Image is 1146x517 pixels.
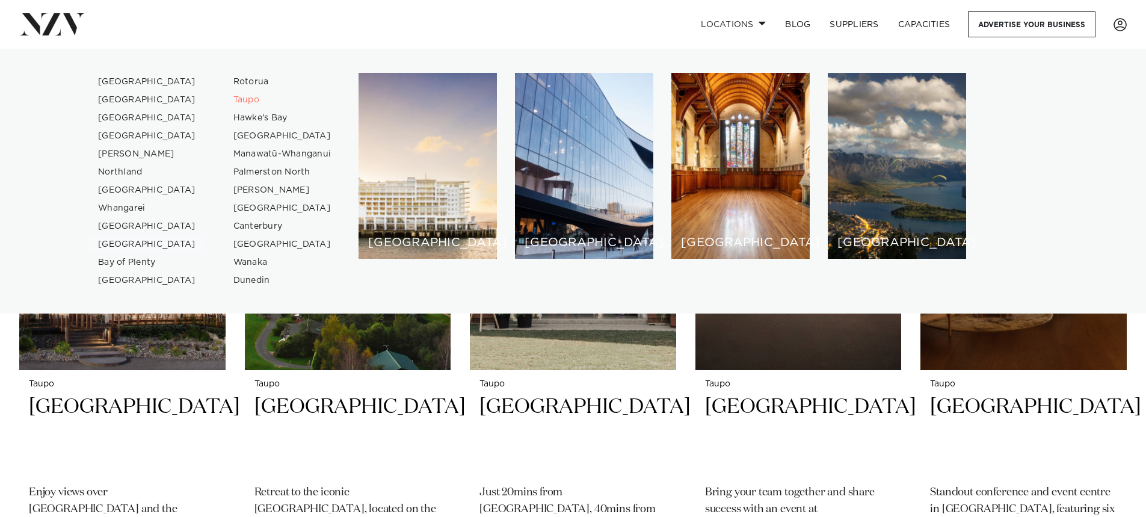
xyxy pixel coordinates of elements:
[775,11,820,37] a: BLOG
[930,380,1117,389] small: Taupo
[224,217,341,235] a: Canterbury
[254,394,442,475] h2: [GEOGRAPHIC_DATA]
[681,237,800,249] h6: [GEOGRAPHIC_DATA]
[930,394,1117,475] h2: [GEOGRAPHIC_DATA]
[224,145,341,163] a: Manawatū-Whanganui
[224,199,341,217] a: [GEOGRAPHIC_DATA]
[525,237,644,249] h6: [GEOGRAPHIC_DATA]
[889,11,960,37] a: Capacities
[254,380,442,389] small: Taupo
[691,11,775,37] a: Locations
[224,181,341,199] a: [PERSON_NAME]
[88,73,206,91] a: [GEOGRAPHIC_DATA]
[29,380,216,389] small: Taupo
[479,394,667,475] h2: [GEOGRAPHIC_DATA]
[515,73,653,259] a: Wellington venues [GEOGRAPHIC_DATA]
[88,109,206,127] a: [GEOGRAPHIC_DATA]
[88,145,206,163] a: [PERSON_NAME]
[705,394,892,475] h2: [GEOGRAPHIC_DATA]
[88,217,206,235] a: [GEOGRAPHIC_DATA]
[88,253,206,271] a: Bay of Plenty
[479,380,667,389] small: Taupo
[224,109,341,127] a: Hawke's Bay
[19,13,85,35] img: nzv-logo.png
[88,271,206,289] a: [GEOGRAPHIC_DATA]
[88,91,206,109] a: [GEOGRAPHIC_DATA]
[671,73,810,259] a: Christchurch venues [GEOGRAPHIC_DATA]
[224,235,341,253] a: [GEOGRAPHIC_DATA]
[224,271,341,289] a: Dunedin
[29,394,216,475] h2: [GEOGRAPHIC_DATA]
[88,235,206,253] a: [GEOGRAPHIC_DATA]
[88,163,206,181] a: Northland
[224,91,341,109] a: Taupo
[820,11,888,37] a: SUPPLIERS
[88,199,206,217] a: Whangarei
[224,253,341,271] a: Wanaka
[968,11,1095,37] a: Advertise your business
[224,163,341,181] a: Palmerston North
[837,237,957,249] h6: [GEOGRAPHIC_DATA]
[224,127,341,145] a: [GEOGRAPHIC_DATA]
[359,73,497,259] a: Auckland venues [GEOGRAPHIC_DATA]
[705,380,892,389] small: Taupo
[828,73,966,259] a: Queenstown venues [GEOGRAPHIC_DATA]
[88,127,206,145] a: [GEOGRAPHIC_DATA]
[224,73,341,91] a: Rotorua
[88,181,206,199] a: [GEOGRAPHIC_DATA]
[368,237,487,249] h6: [GEOGRAPHIC_DATA]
